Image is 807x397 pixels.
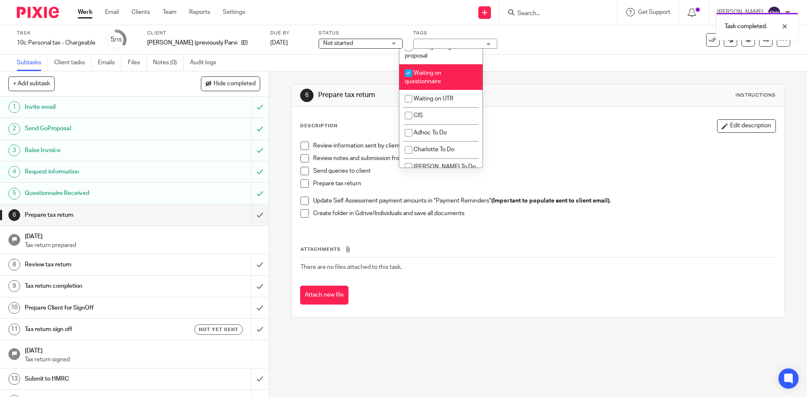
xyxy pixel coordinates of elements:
[301,247,341,252] span: Attachments
[313,209,775,218] p: Create folder in Gdrive/Individuals and save all documents
[147,30,260,37] label: Client
[414,130,447,136] span: Adhoc To Do
[114,38,122,42] small: /15
[301,264,402,270] span: There are no files attached to this task.
[8,209,20,221] div: 6
[190,55,222,71] a: Audit logs
[414,96,454,102] span: Waiting on UTR
[25,122,170,135] h1: Send GoProposal
[25,373,170,385] h1: Submit to HMRC
[25,344,260,355] h1: [DATE]
[8,76,55,91] button: + Add subtask
[717,119,776,133] button: Edit description
[25,101,170,113] h1: Invite email
[313,142,775,150] p: Review information sent by client
[8,188,20,200] div: 5
[270,30,308,37] label: Due by
[414,147,454,152] span: Charlotte To Do
[223,8,245,16] a: Settings
[8,302,20,314] div: 10
[201,76,260,91] button: Hide completed
[8,145,20,156] div: 3
[767,6,781,19] img: svg%3E
[199,326,238,333] span: Not yet sent
[25,323,170,336] h1: Tax return sign off
[214,81,256,87] span: Hide completed
[300,89,314,102] div: 6
[25,209,170,221] h1: Prepare tax return
[313,197,775,205] p: Update Self Assessment payment amounts in "Payment Reminders"
[98,55,121,71] a: Emails
[414,164,476,170] span: [PERSON_NAME] To Do
[153,55,184,71] a: Notes (0)
[17,30,95,37] label: Task
[78,8,92,16] a: Work
[111,35,122,45] div: 5
[313,179,775,188] p: Prepare tax return
[25,258,170,271] h1: Review tax return
[54,55,92,71] a: Client tasks
[8,323,20,335] div: 11
[300,123,338,129] p: Description
[313,154,775,163] p: Review notes and submission from previous years
[105,8,119,16] a: Email
[8,280,20,292] div: 9
[8,166,20,178] div: 4
[300,286,348,305] button: Attach new file
[8,123,20,135] div: 2
[318,91,556,100] h1: Prepare tax return
[25,280,170,292] h1: Tax return completion
[8,101,20,113] div: 1
[132,8,150,16] a: Clients
[147,39,237,47] p: [PERSON_NAME] (previously Parvizian)
[189,8,210,16] a: Reports
[405,70,441,85] span: Waiting on questionnaire
[8,259,20,271] div: 8
[25,144,170,157] h1: Raise Invoice
[405,44,461,59] span: Waiting for signed proposal
[725,22,767,31] p: Task completed.
[8,373,20,385] div: 13
[491,198,611,204] strong: (Important to populate sent to client email).
[163,8,177,16] a: Team
[270,40,288,46] span: [DATE]
[128,55,147,71] a: Files
[17,39,95,47] div: 10c Personal tax - Chargeable
[25,241,260,250] p: Tax return prepared
[25,302,170,314] h1: Prepare Client for SignOff
[25,187,170,200] h1: Questionnaire Received
[414,113,423,118] span: CIS
[25,355,260,364] p: Tax return signed
[319,30,403,37] label: Status
[17,55,48,71] a: Subtasks
[25,230,260,241] h1: [DATE]
[25,166,170,178] h1: Request information
[323,40,353,46] span: Not started
[17,7,59,18] img: Pixie
[313,167,775,175] p: Send queries to client
[736,92,776,99] div: Instructions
